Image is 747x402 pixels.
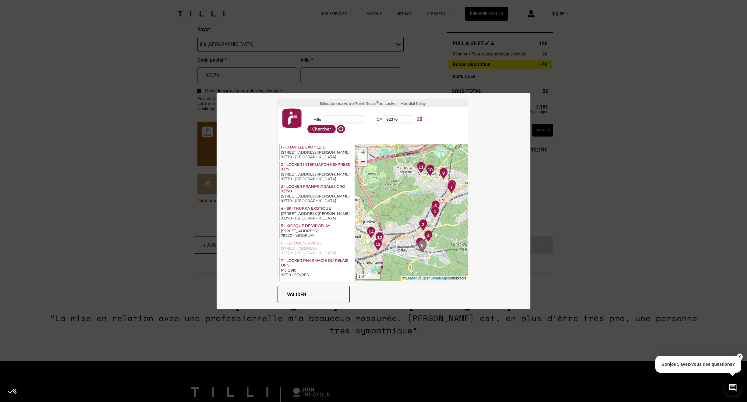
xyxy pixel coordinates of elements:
div: 10 [423,164,437,178]
span: + [361,148,365,156]
div: 1 [428,206,442,220]
a: Zoom in [358,148,367,157]
div: 5 [413,237,427,251]
div: [STREET_ADDRESS][PERSON_NAME] [281,211,354,216]
span: 11 [419,164,424,171]
img: pointsrelais_pin.png [417,162,425,174]
div: 6 - EECOOL SERVICES [281,241,354,246]
img: pointsrelais_pin.png [439,168,448,180]
div: 6 [415,240,429,254]
div: 3 - LOCKER FRANPRIX SALENGRO 92370 [281,184,354,194]
div: 9 [437,168,450,181]
span: 1 [434,208,436,215]
div: 7 [444,182,458,195]
div: Sélectionnez votre Point Relais ou Locker - Mondial Relay [278,99,468,107]
p: Bonjour, avez-vous des questions? [655,356,741,373]
label: Ville [307,117,321,122]
span: 7 [450,184,453,191]
div: [STREET_ADDRESS][PERSON_NAME] [281,172,354,176]
div: [STREET_ADDRESS][PERSON_NAME] [281,150,354,155]
img: pointsrelais_pin.png [375,232,384,244]
div: 2 [416,219,430,233]
img: pointsrelais_pin.png [419,219,427,231]
div: 92370 - [GEOGRAPHIC_DATA] [281,176,354,181]
div: [STREET_ADDRESS] [281,246,354,251]
div: 92370 - [GEOGRAPHIC_DATA] [281,198,354,203]
div: 12 [373,232,386,246]
div: 8 - WIN SUPER MARKET [281,280,354,285]
div: 1 - CHAVILLE EXOTIQUE [281,145,354,150]
span: − [361,158,365,165]
label: CP [368,117,382,122]
img: FR [417,117,422,121]
span: | [418,276,419,280]
a: OpenStreetMap [421,276,447,280]
div: 4 - SRI THURKA EXOTIQUE [281,206,354,211]
div: 3 [429,200,442,214]
img: pointsrelais_pin.png [431,206,439,218]
span: 10 [428,166,433,173]
span: 4 [427,232,430,239]
span: 9 [442,170,445,177]
img: pointsrelais_pin.png [367,226,375,239]
button: Valider [278,286,350,303]
div: 7 - LOCKER PHARMACIE DU RELAIS DE S [281,258,354,268]
div: [STREET_ADDRESS] [281,229,354,233]
div: 1 km [356,274,381,279]
div: [STREET_ADDRESS][PERSON_NAME] [281,194,354,198]
button: X [736,354,742,360]
a: Zoom out [358,157,367,166]
img: pointsrelais_pin.png [374,239,382,251]
div: 92310 - SEVRES [281,272,354,277]
img: pointsrelais_pin.png [424,230,433,242]
img: pointsrelais_pin_grey.png [418,240,427,252]
span: 2 [422,221,424,228]
span: 12 [377,234,382,241]
img: pointsrelais_pin.png [447,182,456,194]
span: 5 [419,240,421,247]
div: 14 [364,226,378,240]
a: Leaflet [402,276,417,280]
span: 3 [434,202,437,209]
div: 13 [371,239,385,253]
div: 4 [421,230,435,244]
img: pointsrelais_pin.png [416,237,424,250]
div: 78220 - VIROFLAY [281,233,354,238]
span: 13 [376,241,381,248]
div: 2 - LOCKER INTERMARCHE EXPRESS 9237 [281,162,354,172]
span: 6 [421,242,423,249]
div: 92370 - [GEOGRAPHIC_DATA] [281,216,354,220]
div: 11 [414,162,428,175]
div: 8 [445,180,459,194]
div: © contributors [401,276,468,281]
img: pointsrelais_pin.png [448,180,456,192]
div: 5 - KIOSQUE DE VIROFLAY [281,223,354,229]
div: 143 D910 [281,268,354,272]
div: 92370 - [GEOGRAPHIC_DATA] [281,155,354,159]
button: Chercher [307,125,336,133]
sup: ® [376,100,379,104]
img: pointsrelais_pin.png [426,164,434,176]
span: 14 [369,229,374,236]
div: 92370 - [GEOGRAPHIC_DATA] [281,251,354,255]
img: pointsrelais_pin.png [431,200,440,212]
